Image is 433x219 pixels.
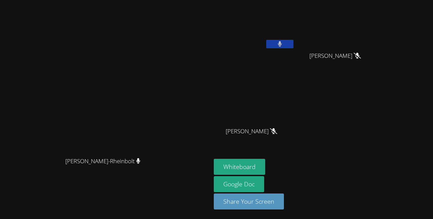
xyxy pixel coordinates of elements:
[214,176,264,192] a: Google Doc
[226,127,277,136] span: [PERSON_NAME]
[214,159,265,175] button: Whiteboard
[214,193,284,209] button: Share Your Screen
[309,51,361,61] span: [PERSON_NAME]
[65,156,141,166] span: [PERSON_NAME]-Rheinbolt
